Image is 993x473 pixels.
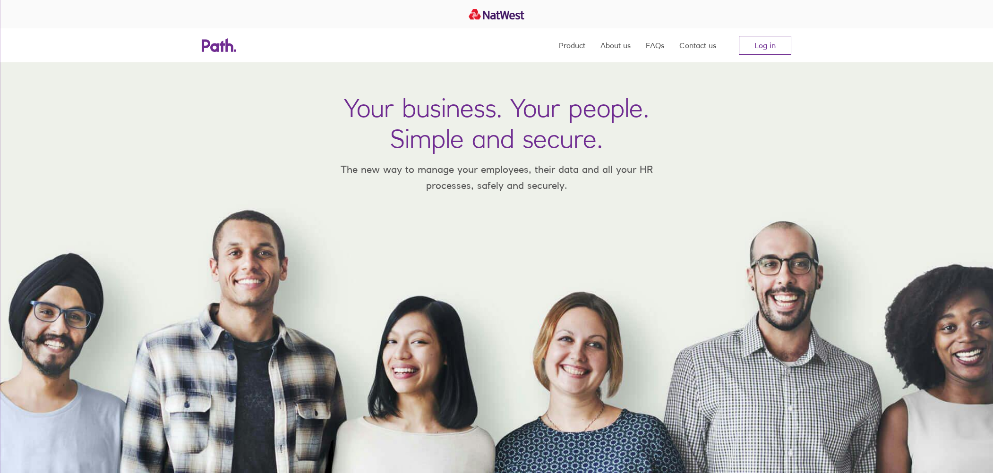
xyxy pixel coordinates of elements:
p: The new way to manage your employees, their data and all your HR processes, safely and securely. [326,161,667,193]
a: Product [559,28,585,62]
h1: Your business. Your people. Simple and secure. [344,93,649,154]
a: About us [600,28,631,62]
a: FAQs [646,28,664,62]
a: Contact us [679,28,716,62]
a: Log in [739,36,791,55]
